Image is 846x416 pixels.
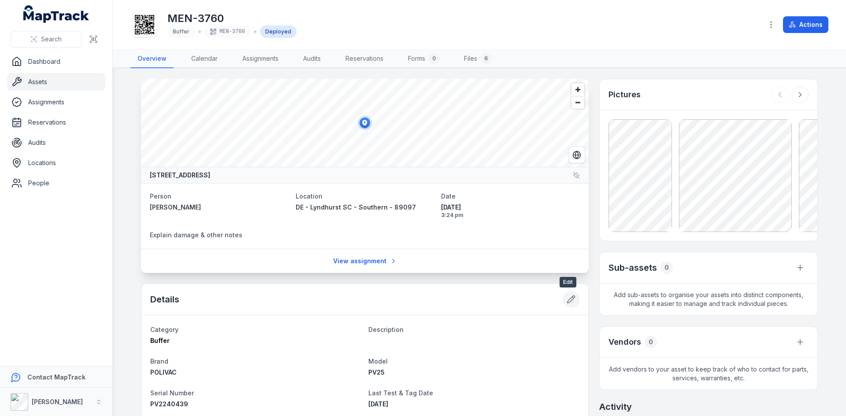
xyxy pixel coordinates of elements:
[560,277,576,287] span: Edit
[457,50,498,68] a: Files6
[441,203,580,212] span: [DATE]
[609,336,641,348] h3: Vendors
[7,114,105,131] a: Reservations
[150,337,170,344] span: Buffer
[783,16,828,33] button: Actions
[368,368,385,376] span: PV25
[296,203,416,211] span: DE - Lyndhurst SC - Southern - 89097
[41,35,62,44] span: Search
[645,336,657,348] div: 0
[296,192,323,200] span: Location
[368,326,404,333] span: Description
[7,174,105,192] a: People
[7,73,105,91] a: Assets
[150,203,289,212] a: [PERSON_NAME]
[600,358,817,390] span: Add vendors to your asset to keep track of who to contact for parts, services, warranties, etc.
[600,283,817,315] span: Add sub-assets to organise your assets into distinct components, making it easier to manage and t...
[368,357,388,365] span: Model
[27,373,85,381] strong: Contact MapTrack
[141,79,589,167] canvas: Map
[368,389,433,397] span: Last Test & Tag Date
[7,53,105,70] a: Dashboard
[401,50,446,68] a: Forms0
[184,50,225,68] a: Calendar
[173,28,189,35] span: Buffer
[609,261,657,274] h2: Sub-assets
[204,26,250,38] div: MEN-3760
[150,171,210,180] strong: [STREET_ADDRESS]
[441,212,580,219] span: 3:24 pm
[571,83,584,96] button: Zoom in
[150,400,188,408] span: PV2240439
[609,88,641,101] h3: Pictures
[260,26,297,38] div: Deployed
[150,231,242,239] span: Explain damage & other notes
[368,400,388,408] time: 8/14/2025, 11:00:00 AM
[150,389,194,397] span: Serial Number
[150,326,178,333] span: Category
[296,203,434,212] a: DE - Lyndhurst SC - Southern - 89097
[167,11,297,26] h1: MEN-3760
[571,96,584,109] button: Zoom out
[660,261,673,274] div: 0
[441,203,580,219] time: 8/14/2025, 3:24:20 PM
[338,50,390,68] a: Reservations
[150,357,168,365] span: Brand
[368,400,388,408] span: [DATE]
[150,192,171,200] span: Person
[429,53,439,64] div: 0
[32,398,83,405] strong: [PERSON_NAME]
[296,50,328,68] a: Audits
[568,147,585,163] button: Switch to Satellite View
[23,5,89,23] a: MapTrack
[481,53,491,64] div: 6
[441,192,456,200] span: Date
[11,31,82,48] button: Search
[7,154,105,172] a: Locations
[235,50,286,68] a: Assignments
[7,134,105,151] a: Audits
[150,293,179,306] h2: Details
[150,368,177,376] span: POLIVAC
[327,253,403,269] a: View assignment
[130,50,174,68] a: Overview
[7,93,105,111] a: Assignments
[599,401,632,413] h2: Activity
